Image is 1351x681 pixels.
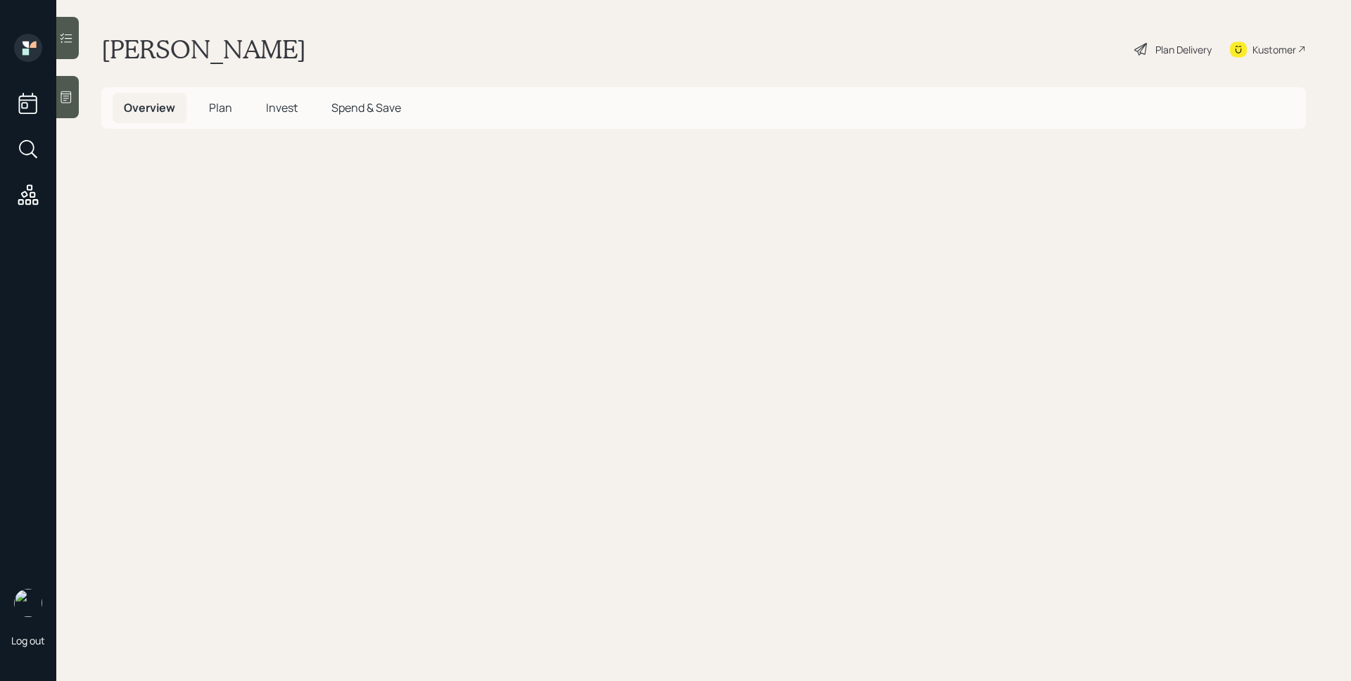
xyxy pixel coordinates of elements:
[1155,42,1212,57] div: Plan Delivery
[1252,42,1296,57] div: Kustomer
[266,100,298,115] span: Invest
[209,100,232,115] span: Plan
[331,100,401,115] span: Spend & Save
[101,34,306,65] h1: [PERSON_NAME]
[124,100,175,115] span: Overview
[11,634,45,647] div: Log out
[14,589,42,617] img: james-distasi-headshot.png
